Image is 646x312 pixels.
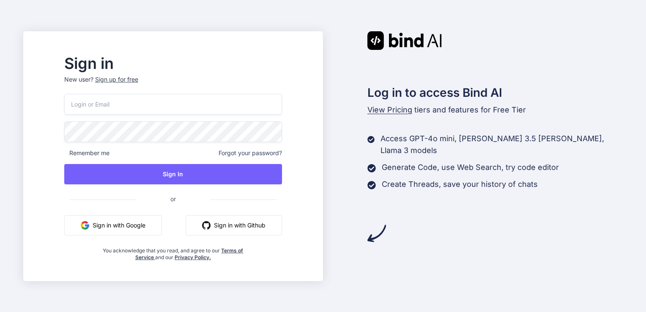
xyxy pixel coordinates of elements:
p: Create Threads, save your history of chats [382,178,538,190]
p: Access GPT-4o mini, [PERSON_NAME] 3.5 [PERSON_NAME], Llama 3 models [380,133,623,156]
div: You acknowledge that you read, and agree to our and our [101,242,246,261]
p: Generate Code, use Web Search, try code editor [382,161,559,173]
button: Sign in with Github [186,215,282,235]
img: Bind AI logo [367,31,442,50]
h2: Sign in [64,57,282,70]
button: Sign In [64,164,282,184]
img: arrow [367,224,386,243]
span: or [137,189,210,209]
input: Login or Email [64,94,282,115]
img: github [202,221,211,230]
a: Privacy Policy. [175,254,211,260]
span: Forgot your password? [219,149,282,157]
h2: Log in to access Bind AI [367,84,623,101]
img: google [81,221,89,230]
span: Remember me [64,149,109,157]
p: tiers and features for Free Tier [367,104,623,116]
p: New user? [64,75,282,94]
a: Terms of Service [135,247,244,260]
div: Sign up for free [95,75,138,84]
span: View Pricing [367,105,412,114]
button: Sign in with Google [64,215,162,235]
